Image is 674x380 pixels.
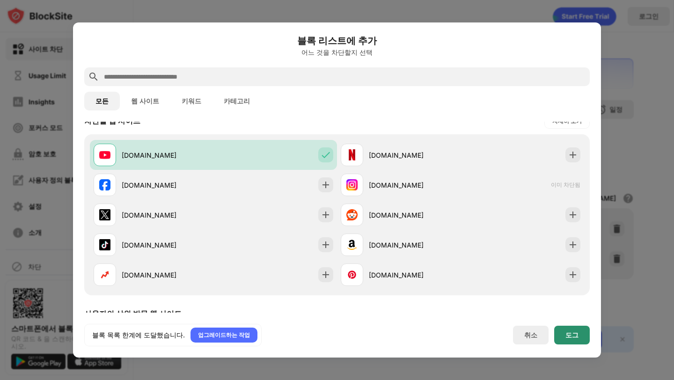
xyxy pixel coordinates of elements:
[198,330,250,340] div: 업그레이드하는 작업
[92,330,185,340] div: 블록 목록 한계에 도달했습니다.
[84,309,182,319] div: 사용자의 상위 방문 웹 사이트
[369,210,461,220] div: [DOMAIN_NAME]
[122,240,213,250] div: [DOMAIN_NAME]
[120,92,170,110] button: 웹 사이트
[88,71,99,82] img: search.svg
[99,179,110,190] img: favicons
[346,269,358,280] img: favicons
[565,331,579,339] div: 도그
[212,92,261,110] button: 카테고리
[369,270,461,280] div: [DOMAIN_NAME]
[369,150,461,160] div: [DOMAIN_NAME]
[99,239,110,250] img: favicons
[551,181,580,189] span: 이미 차단됨
[369,180,461,190] div: [DOMAIN_NAME]
[84,34,590,48] h6: 블록 리스트에 추가
[346,149,358,161] img: favicons
[122,180,213,190] div: [DOMAIN_NAME]
[99,209,110,220] img: favicons
[122,270,213,280] div: [DOMAIN_NAME]
[99,269,110,280] img: favicons
[122,150,213,160] div: [DOMAIN_NAME]
[170,92,212,110] button: 키워드
[346,179,358,190] img: favicons
[346,209,358,220] img: favicons
[524,331,537,340] div: 취소
[84,92,120,110] button: 모든
[369,240,461,250] div: [DOMAIN_NAME]
[84,49,590,56] div: 어느 것을 차단할지 선택
[346,239,358,250] img: favicons
[122,210,213,220] div: [DOMAIN_NAME]
[99,149,110,161] img: favicons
